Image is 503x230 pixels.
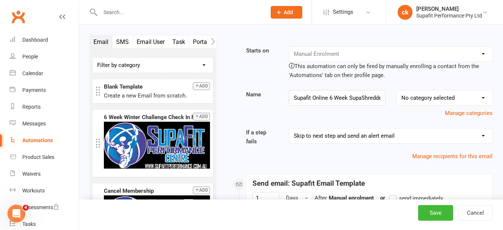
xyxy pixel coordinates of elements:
button: Add [193,186,210,194]
div: Blank Template [104,82,210,91]
a: Automations [10,132,79,149]
div: 6 Week Winter Challenge Check In Form [104,113,210,122]
iframe: Intercom live chat [7,205,25,223]
div: This automation can only be fired by manually enrolling a contact from the 'Automations' tab on t... [289,62,493,80]
a: Product Sales [10,149,79,166]
button: Days [281,192,313,204]
div: Cancel Membership [104,186,210,195]
a: Assessments [10,199,79,216]
a: Clubworx [9,7,28,26]
a: Waivers [10,166,79,182]
div: or [376,194,443,203]
div: Reports [22,104,41,110]
div: Create a new Email from scratch. [104,91,210,100]
input: Search... [98,7,261,17]
div: Calendar [22,70,43,76]
span: 4 [23,205,29,211]
button: Save [418,205,453,221]
div: Assessments [22,204,59,210]
a: Dashboard [10,32,79,48]
div: Dashboard [22,37,48,43]
div: Tasks [22,221,36,227]
label: Name [241,90,283,99]
button: Add [271,6,302,19]
a: Manage recipients for this email [412,153,493,160]
a: Calendar [10,65,79,82]
strong: Send email: Supafit Email Template [252,179,365,188]
div: Product Sales [22,154,54,160]
button: Portal [189,35,213,48]
div: Messages [22,121,46,127]
button: Add [193,113,210,121]
div: Automations [22,137,53,143]
span: Add [284,9,293,15]
label: If a step fails [241,128,283,146]
button: Email User [133,35,169,48]
a: People [10,48,79,65]
button: Email [90,35,112,48]
div: Workouts [22,188,45,194]
div: [PERSON_NAME] [416,6,482,12]
div: Waivers [22,171,41,177]
button: Add [193,82,210,90]
span: Settings [333,4,353,20]
span: After [315,195,327,201]
div: Payments [22,87,46,93]
button: Cancel [458,205,493,221]
div: People [22,54,38,60]
button: Manage categories [445,109,493,118]
span: send immediately [399,194,443,202]
strong: Manual enrolment [329,195,374,201]
button: Task [169,35,189,48]
a: Reports [10,99,79,115]
a: Workouts [10,182,79,199]
span: Days [286,195,298,201]
a: Messages [10,115,79,132]
button: SMS [112,35,133,48]
label: Starts on [241,46,283,55]
div: Supafit Performance Pty Ltd [416,12,482,19]
a: Payments [10,82,79,99]
div: ck [398,5,413,20]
